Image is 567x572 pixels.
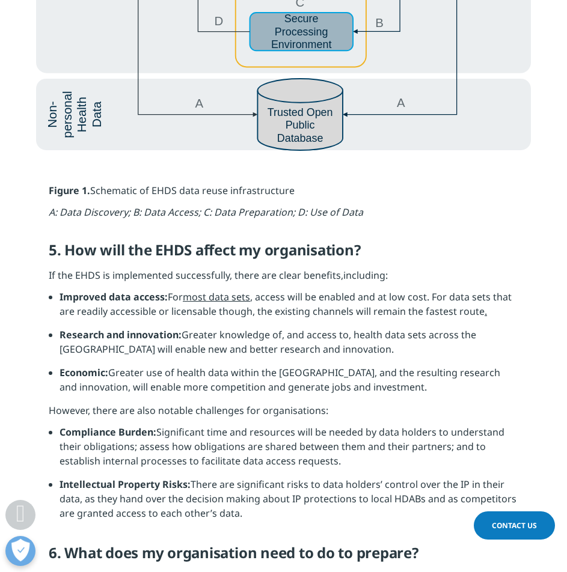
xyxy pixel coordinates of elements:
[60,290,518,327] li: For , access will be enabled and at low cost. For data sets that are readily accessible or licens...
[485,305,487,318] span: .
[5,536,35,566] button: Open Preferences
[49,543,418,562] strong: 6. What does my organisation need to do to prepare?
[60,290,168,303] strong: Improved data access:
[49,268,518,290] p: If the EHDS is implemented successfully, there are clear benefits,including:
[60,478,191,491] strong: Intellectual Property Risks:
[49,205,363,219] em: A: Data Discovery; B: Data Access; C: Data Preparation; D: Use of Data
[492,520,537,531] span: Contact Us
[60,425,156,439] strong: Compliance Burden:
[60,327,518,365] li: Greater knowledge of, and access to, health data sets across the [GEOGRAPHIC_DATA] will enable ne...
[49,403,518,425] p: However, there are also notable challenges for organisations:
[49,183,518,205] p: Schematic of EHDS data reuse infrastructure
[60,365,518,403] li: Greater use of health data within the [GEOGRAPHIC_DATA], and the resulting research and innovatio...
[183,290,250,303] span: most data sets
[49,240,360,260] strong: 5. How will the EHDS affect my organisation?
[60,328,182,341] strong: Research and innovation:
[60,425,518,477] li: Significant time and resources will be needed by data holders to understand their obligations; as...
[49,184,90,197] strong: Figure 1.
[60,477,518,529] li: There are significant risks to data holders’ control over the IP in their data, as they hand over...
[60,366,108,379] strong: Economic:
[474,511,555,540] a: Contact Us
